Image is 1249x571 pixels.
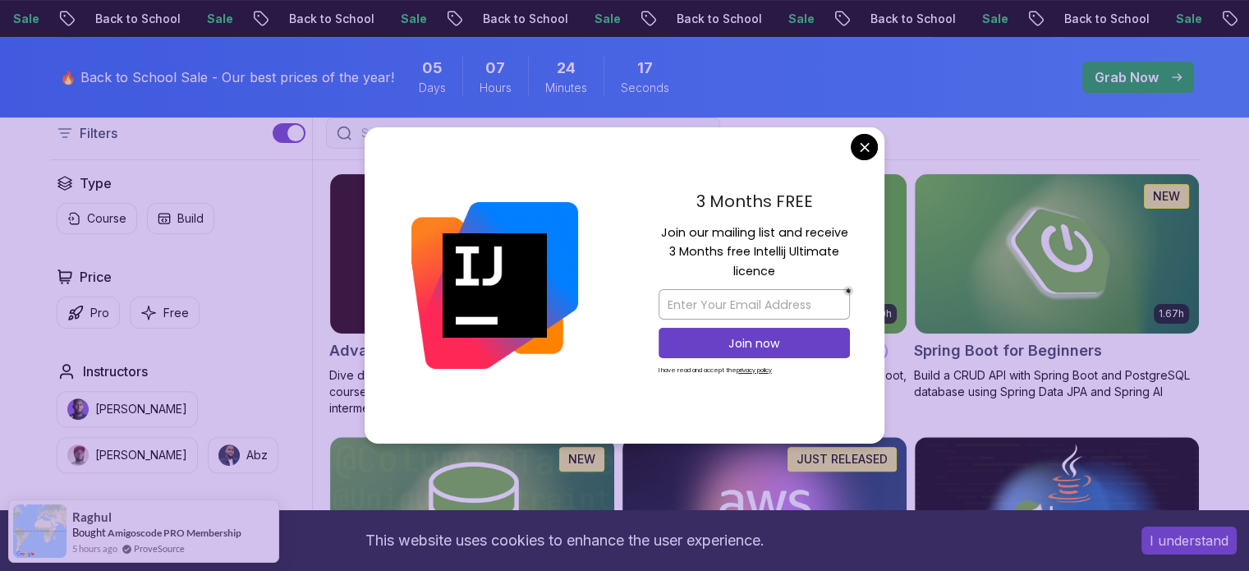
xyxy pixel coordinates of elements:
[72,510,112,524] span: Raghul
[246,447,268,463] p: Abz
[13,504,67,558] img: provesource social proof notification image
[80,267,112,287] h2: Price
[80,123,117,143] p: Filters
[797,451,888,467] p: JUST RELEASED
[557,57,576,80] span: 24 Minutes
[95,447,187,463] p: [PERSON_NAME]
[83,361,148,381] h2: Instructors
[134,541,185,555] a: ProveSource
[856,11,968,27] p: Back to School
[275,11,387,27] p: Back to School
[330,174,614,334] img: Advanced Spring Boot card
[208,437,278,473] button: instructor imgAbz
[1162,11,1215,27] p: Sale
[1159,307,1184,320] p: 1.67h
[469,11,581,27] p: Back to School
[72,526,106,539] span: Bought
[80,173,112,193] h2: Type
[81,11,193,27] p: Back to School
[358,125,709,141] input: Search Java, React, Spring boot ...
[72,541,117,555] span: 5 hours ago
[163,305,189,321] p: Free
[422,57,443,80] span: 5 Days
[774,11,827,27] p: Sale
[1050,11,1162,27] p: Back to School
[581,11,633,27] p: Sale
[485,57,505,80] span: 7 Hours
[57,203,137,234] button: Course
[1153,188,1180,205] p: NEW
[60,67,394,87] p: 🔥 Back to School Sale - Our best prices of the year!
[67,398,89,420] img: instructor img
[968,11,1021,27] p: Sale
[387,11,439,27] p: Sale
[1095,67,1159,87] p: Grab Now
[147,203,214,234] button: Build
[57,297,120,329] button: Pro
[914,173,1200,400] a: Spring Boot for Beginners card1.67hNEWSpring Boot for BeginnersBuild a CRUD API with Spring Boot ...
[87,210,126,227] p: Course
[177,210,204,227] p: Build
[914,367,1200,400] p: Build a CRUD API with Spring Boot and PostgreSQL database using Spring Data JPA and Spring AI
[108,527,241,539] a: Amigoscode PRO Membership
[480,80,512,96] span: Hours
[621,80,669,96] span: Seconds
[329,367,615,417] p: Dive deep into Spring Boot with our advanced course, designed to take your skills from intermedia...
[57,437,198,473] button: instructor img[PERSON_NAME]
[914,339,1102,362] h2: Spring Boot for Beginners
[57,391,198,427] button: instructor img[PERSON_NAME]
[663,11,774,27] p: Back to School
[637,57,653,80] span: 17 Seconds
[329,339,494,362] h2: Advanced Spring Boot
[419,80,446,96] span: Days
[218,444,240,466] img: instructor img
[568,451,595,467] p: NEW
[90,305,109,321] p: Pro
[95,401,187,417] p: [PERSON_NAME]
[329,173,615,417] a: Advanced Spring Boot card5.18hAdvanced Spring BootProDive deep into Spring Boot with our advanced...
[1141,527,1237,555] button: Accept cookies
[12,523,1117,559] div: This website uses cookies to enhance the user experience.
[545,80,587,96] span: Minutes
[915,174,1199,334] img: Spring Boot for Beginners card
[67,444,89,466] img: instructor img
[130,297,200,329] button: Free
[193,11,246,27] p: Sale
